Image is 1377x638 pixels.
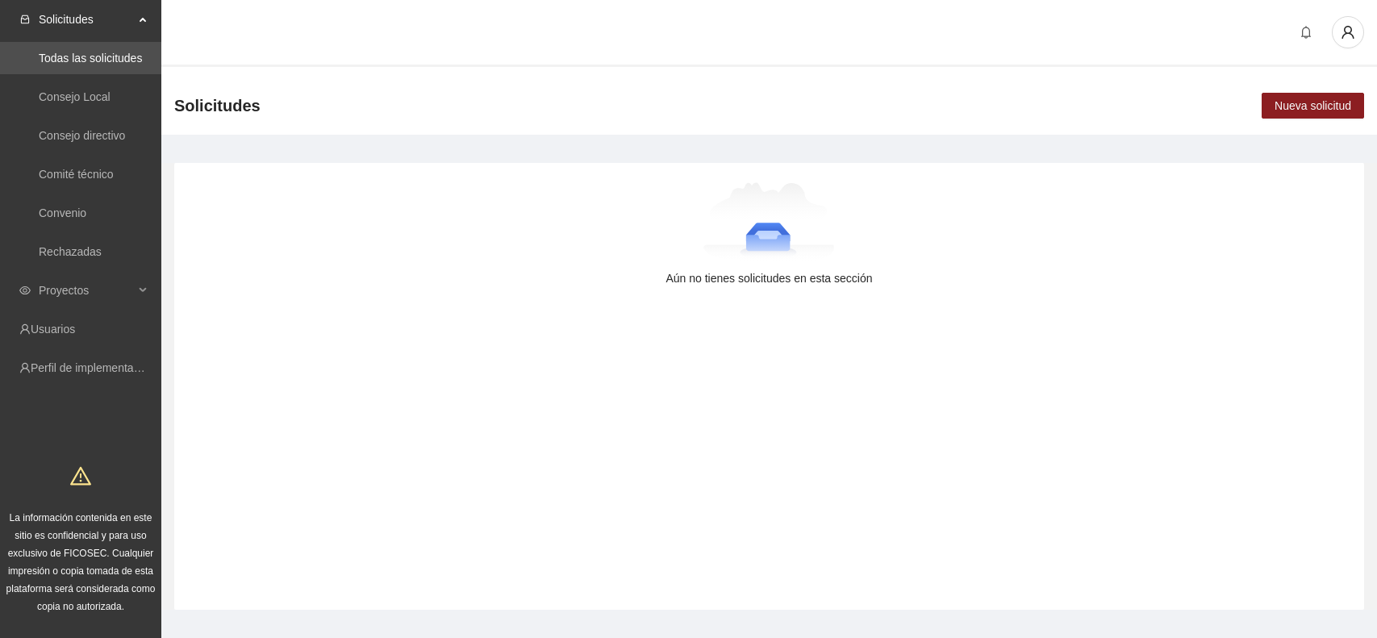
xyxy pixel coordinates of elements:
[1262,93,1364,119] button: Nueva solicitud
[39,245,102,258] a: Rechazadas
[174,93,261,119] span: Solicitudes
[1332,16,1364,48] button: user
[39,129,125,142] a: Consejo directivo
[703,182,835,263] img: Aún no tienes solicitudes en esta sección
[39,168,114,181] a: Comité técnico
[39,52,142,65] a: Todas las solicitudes
[200,269,1338,287] div: Aún no tienes solicitudes en esta sección
[19,14,31,25] span: inbox
[1275,97,1351,115] span: Nueva solicitud
[6,512,156,612] span: La información contenida en este sitio es confidencial y para uso exclusivo de FICOSEC. Cualquier...
[19,285,31,296] span: eye
[1293,19,1319,45] button: bell
[39,206,86,219] a: Convenio
[39,274,134,306] span: Proyectos
[1294,26,1318,39] span: bell
[39,90,111,103] a: Consejo Local
[31,361,156,374] a: Perfil de implementadora
[1333,25,1363,40] span: user
[39,3,134,35] span: Solicitudes
[70,465,91,486] span: warning
[31,323,75,336] a: Usuarios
